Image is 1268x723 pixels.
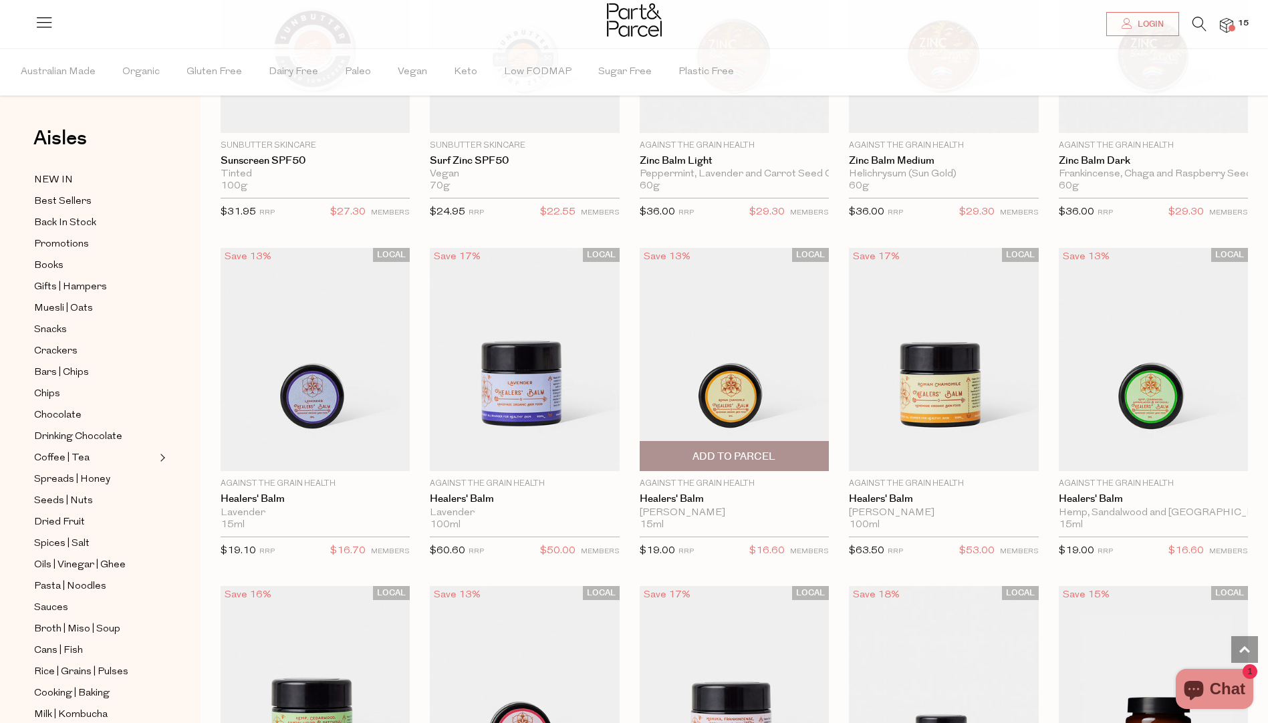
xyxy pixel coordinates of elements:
a: Books [34,257,156,274]
span: $29.30 [1168,204,1204,221]
p: Against the Grain Health [1059,140,1248,152]
small: RRP [1098,548,1113,555]
small: RRP [259,209,275,216]
span: Spices | Salt [34,536,90,552]
small: RRP [1098,209,1113,216]
span: LOCAL [583,586,620,600]
span: Chocolate [34,408,82,424]
span: $36.00 [1059,207,1094,217]
a: Chocolate [34,407,156,424]
img: Healers' Balm [430,248,619,472]
p: Against the Grain Health [221,478,410,490]
div: Frankincense, Chaga and Raspberry Seed Oil [1059,168,1248,180]
div: Save 13% [221,248,275,266]
span: Add To Parcel [692,450,775,464]
span: 15 [1235,17,1252,29]
small: MEMBERS [790,209,829,216]
span: $16.60 [749,543,785,560]
span: Paleo [345,49,371,96]
span: Crackers [34,343,78,359]
span: Promotions [34,237,89,253]
span: Bars | Chips [34,365,89,381]
span: Low FODMAP [504,49,572,96]
small: MEMBERS [581,548,620,555]
a: Spices | Salt [34,535,156,552]
span: $50.00 [540,543,576,560]
p: SunButter Skincare [221,140,410,152]
span: LOCAL [1002,248,1039,262]
a: Dried Fruit [34,514,156,531]
span: LOCAL [1211,248,1248,262]
span: Aisles [33,124,87,153]
div: Hemp, Sandalwood and [GEOGRAPHIC_DATA] [1059,507,1248,519]
span: $19.10 [221,546,256,556]
span: Organic [122,49,160,96]
div: Lavender [221,507,410,519]
span: $31.95 [221,207,256,217]
span: LOCAL [1211,586,1248,600]
div: Lavender [430,507,619,519]
span: Cooking | Baking [34,686,110,702]
span: $27.30 [330,204,366,221]
img: Part&Parcel [607,3,662,37]
small: MEMBERS [1209,548,1248,555]
div: Save 17% [640,586,694,604]
a: Cooking | Baking [34,685,156,702]
button: Add To Parcel [640,441,829,471]
small: RRP [469,548,484,555]
a: Healers' Balm [1059,493,1248,505]
span: Dried Fruit [34,515,85,531]
span: Sugar Free [598,49,652,96]
span: Coffee | Tea [34,450,90,466]
a: Surf Zinc SPF50 [430,155,619,167]
a: Cans | Fish [34,642,156,659]
a: Aisles [33,128,87,162]
small: MEMBERS [581,209,620,216]
span: Sauces [34,600,68,616]
span: 60g [1059,180,1079,192]
span: $60.60 [430,546,465,556]
span: LOCAL [792,248,829,262]
a: Milk | Kombucha [34,706,156,723]
inbox-online-store-chat: Shopify online store chat [1172,669,1257,712]
small: RRP [469,209,484,216]
div: Save 13% [430,586,485,604]
a: Sunscreen SPF50 [221,155,410,167]
p: SunButter Skincare [430,140,619,152]
a: 15 [1220,18,1233,32]
div: Save 17% [430,248,485,266]
span: Rice | Grains | Pulses [34,664,128,680]
span: 100ml [849,519,880,531]
span: 15ml [221,519,245,531]
span: LOCAL [373,586,410,600]
a: Healers' Balm [221,493,410,505]
a: Bars | Chips [34,364,156,381]
a: Healers' Balm [430,493,619,505]
span: Back In Stock [34,215,96,231]
span: LOCAL [1002,586,1039,600]
span: Best Sellers [34,194,92,210]
span: $29.30 [959,204,995,221]
span: 15ml [1059,519,1083,531]
small: MEMBERS [1000,548,1039,555]
span: NEW IN [34,172,73,188]
a: Promotions [34,236,156,253]
img: Healers' Balm [640,248,829,472]
span: 60g [640,180,660,192]
span: $16.70 [330,543,366,560]
div: Save 17% [849,248,904,266]
a: Healers' Balm [849,493,1038,505]
a: Healers' Balm [640,493,829,505]
a: Login [1106,12,1179,36]
div: [PERSON_NAME] [849,507,1038,519]
a: Back In Stock [34,214,156,231]
img: Healers' Balm [1059,248,1248,472]
span: $22.55 [540,204,576,221]
span: LOCAL [583,248,620,262]
a: Chips [34,386,156,402]
span: Oils | Vinegar | Ghee [34,557,126,573]
span: Gluten Free [186,49,242,96]
small: RRP [678,548,694,555]
a: Spreads | Honey [34,471,156,488]
span: 70g [430,180,450,192]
